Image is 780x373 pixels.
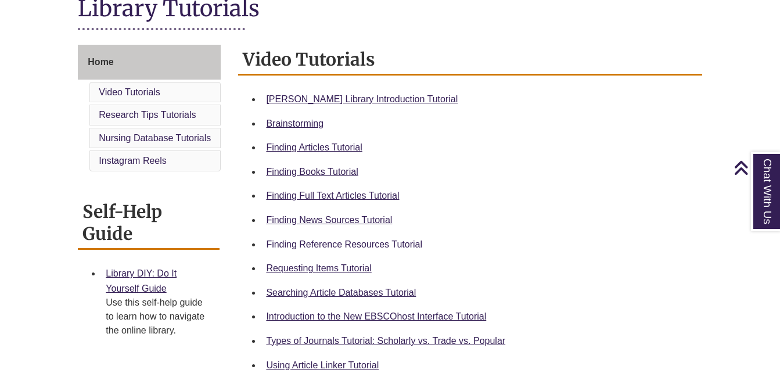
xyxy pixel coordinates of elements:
[99,87,160,97] a: Video Tutorials
[266,360,379,370] a: Using Article Linker Tutorial
[106,268,177,293] a: Library DIY: Do It Yourself Guide
[734,160,777,175] a: Back to Top
[78,45,221,80] a: Home
[266,167,358,177] a: Finding Books Tutorial
[266,263,371,273] a: Requesting Items Tutorial
[266,94,458,104] a: [PERSON_NAME] Library Introduction Tutorial
[266,142,362,152] a: Finding Articles Tutorial
[266,239,422,249] a: Finding Reference Resources Tutorial
[266,215,392,225] a: Finding News Sources Tutorial
[78,197,220,250] h2: Self-Help Guide
[266,336,505,346] a: Types of Journals Tutorial: Scholarly vs. Trade vs. Popular
[99,110,196,120] a: Research Tips Tutorials
[106,296,210,338] div: Use this self-help guide to learn how to navigate the online library.
[99,133,211,143] a: Nursing Database Tutorials
[99,156,167,166] a: Instagram Reels
[78,45,221,174] div: Guide Page Menu
[266,311,486,321] a: Introduction to the New EBSCOhost Interface Tutorial
[88,57,113,67] span: Home
[266,119,323,128] a: Brainstorming
[266,288,416,297] a: Searching Article Databases Tutorial
[238,45,702,76] h2: Video Tutorials
[266,191,399,200] a: Finding Full Text Articles Tutorial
